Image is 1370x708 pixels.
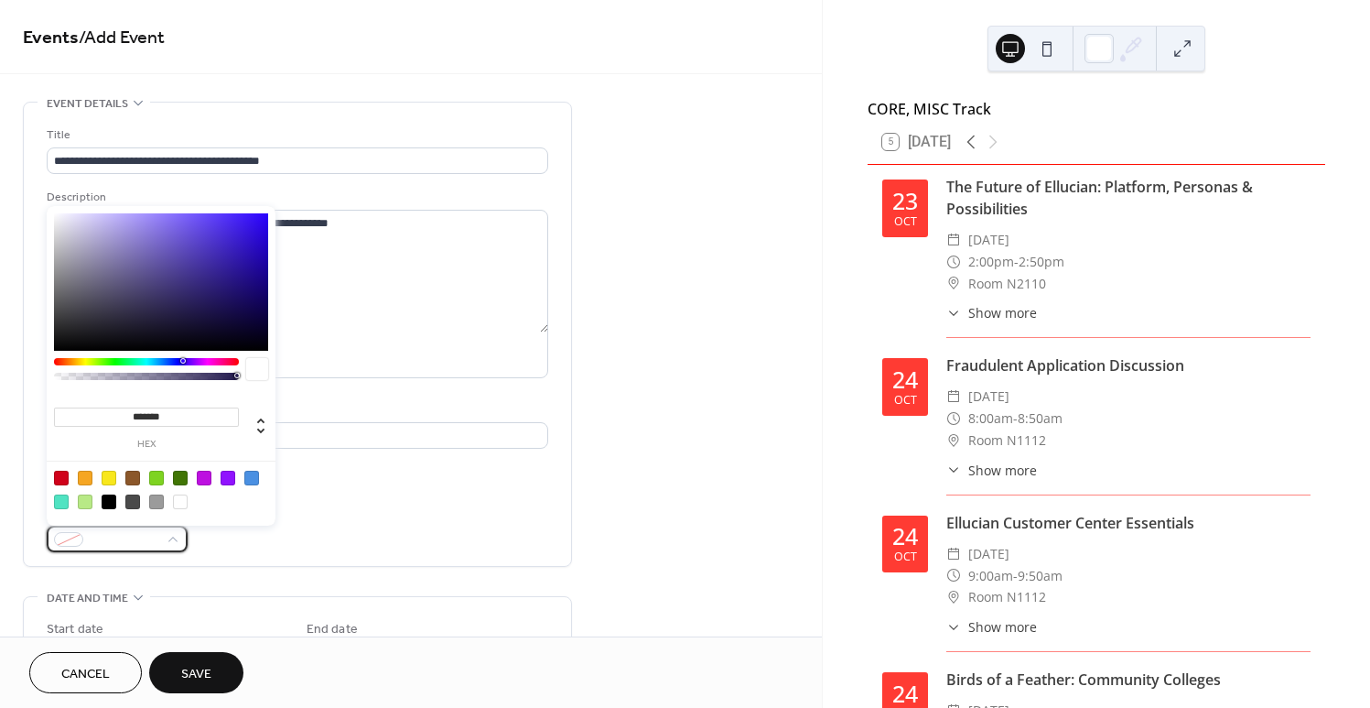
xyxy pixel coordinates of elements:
label: hex [54,440,239,450]
div: CORE, MISC Track [868,98,1325,120]
div: #F8E71C [102,471,116,485]
div: Oct [894,551,917,563]
div: #9B9B9B [149,495,164,509]
div: #FFFFFF [173,495,188,509]
span: [DATE] [968,543,1009,565]
div: ​ [946,303,961,322]
div: The Future of Ellucian: Platform, Personas & Possibilities [946,176,1311,220]
div: ​ [946,229,961,251]
div: ​ [946,543,961,565]
span: [DATE] [968,229,1009,251]
span: [DATE] [968,386,1009,408]
div: #4A4A4A [125,495,140,509]
div: #BD10E0 [197,471,211,485]
div: ​ [946,386,961,408]
div: #000000 [102,495,116,509]
div: Oct [894,216,917,228]
div: Description [47,188,545,207]
span: Event details [47,94,128,114]
div: #417505 [173,471,188,485]
span: 8:00am [968,408,1013,430]
div: ​ [946,586,961,608]
div: ​ [946,273,961,295]
div: Oct [894,395,917,407]
div: Title [47,125,545,145]
span: 9:00am [968,565,1013,587]
span: - [1013,408,1018,430]
span: Cancel [61,665,110,684]
div: #D0021B [54,471,69,485]
div: ​ [946,430,961,452]
span: Room N1112 [968,586,1046,608]
span: - [1013,565,1018,587]
div: End date [307,620,358,639]
span: - [1014,251,1019,273]
div: Ellucian Customer Center Essentials [946,512,1311,534]
span: 2:00pm [968,251,1014,273]
div: Start date [47,620,103,639]
div: 23 [892,190,918,212]
div: ​ [946,251,961,273]
div: Birds of a Feather: Community Colleges [946,669,1311,691]
div: #B8E986 [78,495,92,509]
button: Save [149,652,243,693]
div: #8B572A [125,471,140,485]
button: Cancel [29,652,142,693]
div: #F5A623 [78,471,92,485]
span: 8:50am [1018,408,1063,430]
span: Show more [968,303,1037,322]
span: 2:50pm [1019,251,1064,273]
div: ​ [946,461,961,480]
div: #4A90E2 [244,471,259,485]
div: #7ED321 [149,471,164,485]
button: ​Show more [946,303,1037,322]
span: Show more [968,617,1037,637]
span: Date and time [47,589,128,608]
span: Room N1112 [968,430,1046,452]
div: 24 [892,368,918,391]
a: Events [23,20,79,56]
span: Show more [968,461,1037,480]
span: Save [181,665,211,684]
span: 9:50am [1018,565,1063,587]
div: #9013FE [221,471,235,485]
button: ​Show more [946,461,1037,480]
div: 24 [892,525,918,548]
div: ​ [946,408,961,430]
div: 24 [892,682,918,705]
div: ​ [946,565,961,587]
button: ​Show more [946,617,1037,637]
span: / Add Event [79,20,165,56]
div: #50E3C2 [54,495,69,509]
span: Room N2110 [968,273,1046,295]
div: Fraudulent Application Discussion [946,354,1311,376]
div: Location [47,400,545,419]
div: ​ [946,617,961,637]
